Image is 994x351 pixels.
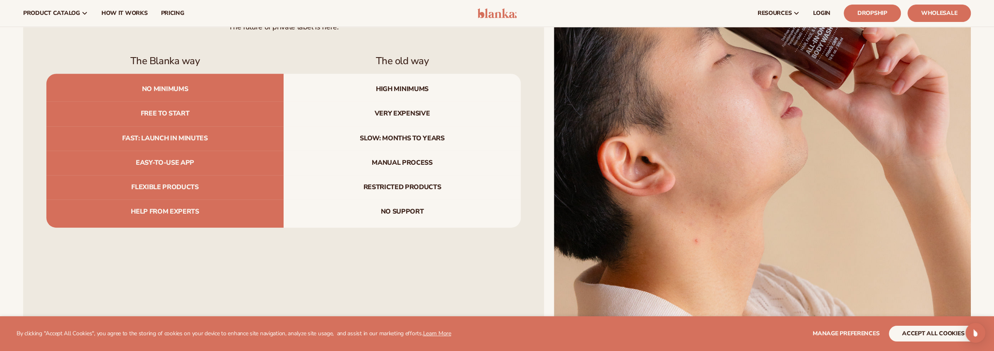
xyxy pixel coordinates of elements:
[284,200,521,227] span: No support
[284,55,521,67] h3: The old way
[46,101,284,126] span: Free to start
[17,330,451,337] p: By clicking "Accept All Cookies", you agree to the storing of cookies on your device to enhance s...
[889,326,977,341] button: accept all cookies
[161,10,184,17] span: pricing
[284,101,521,126] span: Very expensive
[46,126,284,151] span: Fast: launch in minutes
[813,329,879,337] span: Manage preferences
[844,5,901,22] a: Dropship
[46,74,284,101] span: No minimums
[46,175,284,200] span: Flexible products
[46,55,284,67] h3: The Blanka way
[284,74,521,101] span: High minimums
[46,151,284,175] span: Easy-to-use app
[284,175,521,200] span: Restricted products
[477,8,517,18] img: logo
[758,10,792,17] span: resources
[284,126,521,151] span: Slow: months to years
[813,10,830,17] span: LOGIN
[813,326,879,341] button: Manage preferences
[46,200,284,227] span: Help from experts
[965,323,985,343] div: Open Intercom Messenger
[284,151,521,175] span: Manual process
[907,5,971,22] a: Wholesale
[23,10,80,17] span: product catalog
[101,10,148,17] span: How It Works
[423,329,451,337] a: Learn More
